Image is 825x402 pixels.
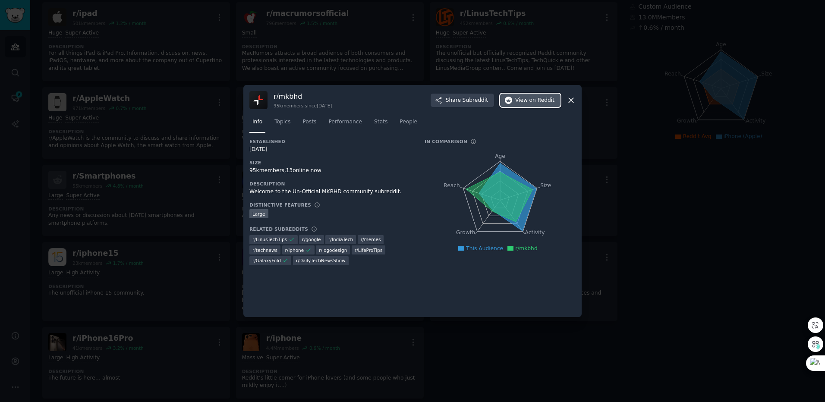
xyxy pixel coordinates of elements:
span: r/ iphone [285,247,304,253]
span: View [515,97,554,104]
span: This Audience [466,245,503,251]
tspan: Size [540,182,551,188]
div: [DATE] [249,146,412,154]
span: Posts [302,118,316,126]
span: Stats [374,118,387,126]
img: mkbhd [249,91,268,109]
span: Performance [328,118,362,126]
span: r/ google [302,236,321,242]
span: r/ GalaxyFold [252,258,281,264]
span: r/ memes [361,236,381,242]
a: Topics [271,115,293,133]
div: Welcome to the Un-Official MKBHD community subreddit. [249,188,412,196]
a: Stats [371,115,390,133]
button: Viewon Reddit [500,94,560,107]
h3: r/ mkbhd [274,92,332,101]
h3: Description [249,181,412,187]
tspan: Age [495,153,505,159]
span: Subreddit [463,97,488,104]
span: r/ DailyTechNewsShow [296,258,346,264]
button: ShareSubreddit [431,94,494,107]
h3: Size [249,160,412,166]
a: People [397,115,420,133]
div: 95k members since [DATE] [274,103,332,109]
a: Posts [299,115,319,133]
tspan: Activity [525,230,545,236]
span: on Reddit [529,97,554,104]
span: r/ technews [252,247,277,253]
span: r/ LinusTechTips [252,236,287,242]
h3: Established [249,138,412,144]
span: r/ LifeProTips [355,247,383,253]
span: People [400,118,417,126]
span: Info [252,118,262,126]
tspan: Growth [456,230,475,236]
span: Share [446,97,488,104]
div: 95k members, 13 online now [249,167,412,175]
div: Large [249,209,268,218]
h3: Distinctive Features [249,202,311,208]
tspan: Reach [444,182,460,188]
a: Info [249,115,265,133]
h3: In Comparison [425,138,467,144]
span: Topics [274,118,290,126]
span: r/ IndiaTech [328,236,353,242]
span: r/ logodesign [319,247,347,253]
a: Performance [325,115,365,133]
h3: Related Subreddits [249,226,308,232]
span: r/mkbhd [515,245,538,251]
